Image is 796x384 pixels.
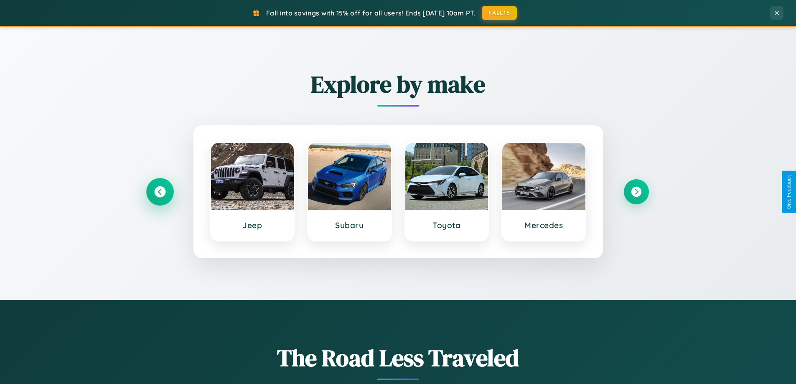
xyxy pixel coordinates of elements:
h3: Toyota [414,220,480,230]
button: FALL15 [482,6,517,20]
span: Fall into savings with 15% off for all users! Ends [DATE] 10am PT. [266,9,476,17]
h3: Jeep [219,220,286,230]
h1: The Road Less Traveled [148,342,649,374]
h2: Explore by make [148,68,649,100]
div: Give Feedback [786,175,792,209]
h3: Mercedes [511,220,577,230]
h3: Subaru [316,220,383,230]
